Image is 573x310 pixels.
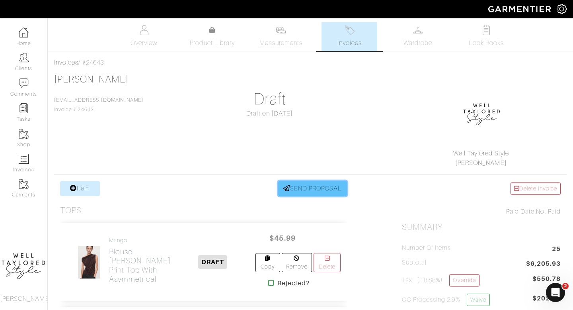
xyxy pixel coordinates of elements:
img: clients-icon-6bae9207a08558b7cb47a8932f037763ab4055f8c8b6bfacd5dc20c3e0201464.png [19,53,29,63]
span: Product Library [190,38,235,48]
img: basicinfo-40fd8af6dae0f16599ec9e87c0ef1c0a1fdea2edbe929e3d69a839185d80c458.svg [139,25,149,35]
a: Delete [314,253,341,272]
span: 2 [562,283,569,289]
img: garments-icon-b7da505a4dc4fd61783c78ac3ca0ef83fa9d6f193b1c9dc38574b1d14d53ca28.png [19,179,29,189]
a: Remove [282,253,312,272]
a: Copy [255,253,280,272]
h5: CC Processing 2.9% [402,294,490,306]
span: Invoice # 24643 [54,97,143,112]
a: Waive [467,294,490,306]
a: Measurements [253,22,309,51]
div: Draft on [DATE] [190,109,349,118]
h5: Subtotal [402,259,427,267]
a: [EMAIL_ADDRESS][DOMAIN_NAME] [54,97,143,103]
span: $550.78 [532,274,561,284]
img: reminder-icon-8004d30b9f0a5d33ae49ab947aed9ed385cf756f9e5892f1edd6e32f2345188e.png [19,103,29,113]
a: Override [449,274,479,286]
a: Wardrobe [390,22,446,51]
a: Look Books [458,22,514,51]
h3: Tops [60,206,82,216]
img: gear-icon-white-bd11855cb880d31180b6d7d6211b90ccbf57a29d726f0c71d8c61bd08dd39cc2.png [557,4,567,14]
img: garmentier-logo-header-white-b43fb05a5012e4ada735d5af1a66efaba907eab6374d6393d1fbf88cb4ef424d.png [484,2,557,16]
img: garments-icon-b7da505a4dc4fd61783c78ac3ca0ef83fa9d6f193b1c9dc38574b1d14d53ca28.png [19,129,29,139]
a: Delete Invoice [511,182,561,195]
a: Invoices [322,22,377,51]
img: orders-27d20c2124de7fd6de4e0e44c1d41de31381a507db9b33961299e4e07d508b8c.svg [345,25,355,35]
img: 1593278135251.png.png [462,93,502,133]
a: [PERSON_NAME] [455,159,507,167]
h2: Blouse - [PERSON_NAME] Print Top With Asymmetrical [109,247,171,284]
img: comment-icon-a0a6a9ef722e966f86d9cbdc48e553b5cf19dbc54f86b18d962a5391bc8f6eb6.png [19,78,29,88]
div: Not Paid [402,207,561,216]
a: [PERSON_NAME] [54,74,129,84]
iframe: Intercom live chat [546,283,565,302]
img: wardrobe-487a4870c1b7c33e795ec22d11cfc2ed9d08956e64fb3008fe2437562e282088.svg [413,25,423,35]
span: $45.99 [259,230,306,247]
h2: Summary [402,222,561,232]
a: Well Taylored Style [453,150,509,157]
img: todo-9ac3debb85659649dc8f770b8b6100bb5dab4b48dedcbae339e5042a72dfd3cc.svg [481,25,491,35]
span: DRAFT [198,255,227,269]
h4: Mango [109,237,171,244]
span: 25 [552,244,561,255]
a: Item [60,181,100,196]
span: Measurements [259,38,303,48]
h5: Number of Items [402,244,451,252]
a: Overview [116,22,172,51]
strong: Rejected? [277,279,310,288]
span: $6,205.93 [526,259,561,270]
div: / #24643 [54,58,567,67]
span: Look Books [469,38,504,48]
span: Invoices [337,38,362,48]
span: Wardrobe [403,38,432,48]
h1: Draft [190,90,349,109]
img: Q7zAEwGRMs2it6Q3BGsS14z9 [78,245,101,279]
a: SEND PROPOSAL [278,181,347,196]
img: measurements-466bbee1fd09ba9460f595b01e5d73f9e2bff037440d3c8f018324cb6cdf7a4a.svg [276,25,286,35]
a: Product Library [185,26,240,48]
a: Invoices [54,59,78,66]
span: $202.11 [532,294,561,309]
h5: Tax ( : 8.88%) [402,274,479,286]
span: Paid Date: [506,208,536,215]
span: Overview [131,38,157,48]
img: orders-icon-0abe47150d42831381b5fb84f609e132dff9fe21cb692f30cb5eec754e2cba89.png [19,154,29,164]
img: dashboard-icon-dbcd8f5a0b271acd01030246c82b418ddd0df26cd7fceb0bd07c9910d44c42f6.png [19,27,29,37]
a: Mango Blouse -[PERSON_NAME] Print Top With Asymmetrical [109,237,171,284]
